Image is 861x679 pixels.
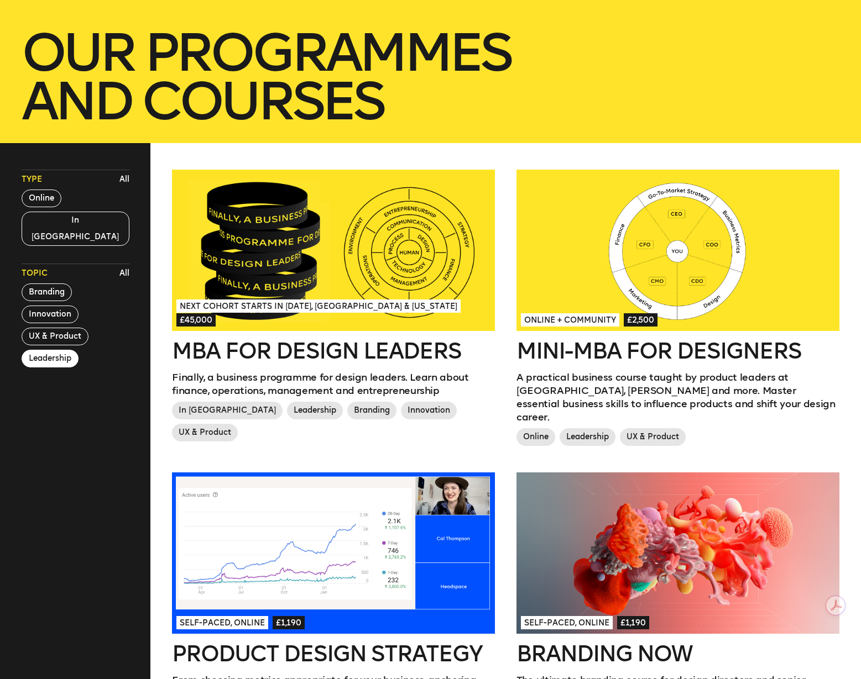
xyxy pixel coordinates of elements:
span: £2,500 [624,313,658,327]
span: Type [22,174,42,185]
span: Branding [347,402,396,419]
button: Branding [22,283,72,301]
span: Online [516,428,555,446]
p: Finally, a business programme for design leaders. Learn about finance, operations, management and... [172,371,495,397]
span: UX & Product [172,424,238,441]
span: £1,190 [273,616,305,629]
button: Online [22,190,61,207]
span: In [GEOGRAPHIC_DATA] [172,402,283,419]
button: All [117,265,132,282]
button: Leadership [22,350,79,367]
span: Self-paced, Online [521,616,613,629]
h2: Mini-MBA for Designers [516,340,839,362]
span: UX & Product [620,428,686,446]
span: Innovation [401,402,457,419]
p: A practical business course taught by product leaders at [GEOGRAPHIC_DATA], [PERSON_NAME] and mor... [516,371,839,424]
a: Next Cohort Starts in [DATE], [GEOGRAPHIC_DATA] & [US_STATE]£45,000MBA for Design LeadersFinally,... [172,170,495,446]
span: £1,190 [617,616,649,629]
h2: MBA for Design Leaders [172,340,495,362]
span: Self-paced, Online [176,616,268,629]
span: Leadership [287,402,343,419]
a: Online + Community£2,500Mini-MBA for DesignersA practical business course taught by product leade... [516,170,839,450]
button: In [GEOGRAPHIC_DATA] [22,212,129,246]
span: Online + Community [521,313,619,327]
h2: Branding Now [516,643,839,665]
button: All [117,171,132,188]
button: UX & Product [22,328,88,345]
span: Topic [22,268,48,279]
h1: our Programmes and courses [22,28,839,125]
span: Leadership [560,428,615,446]
span: £45,000 [176,313,216,327]
span: Next Cohort Starts in [DATE], [GEOGRAPHIC_DATA] & [US_STATE] [176,299,460,313]
h2: Product Design Strategy [172,643,495,665]
button: Innovation [22,306,79,323]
